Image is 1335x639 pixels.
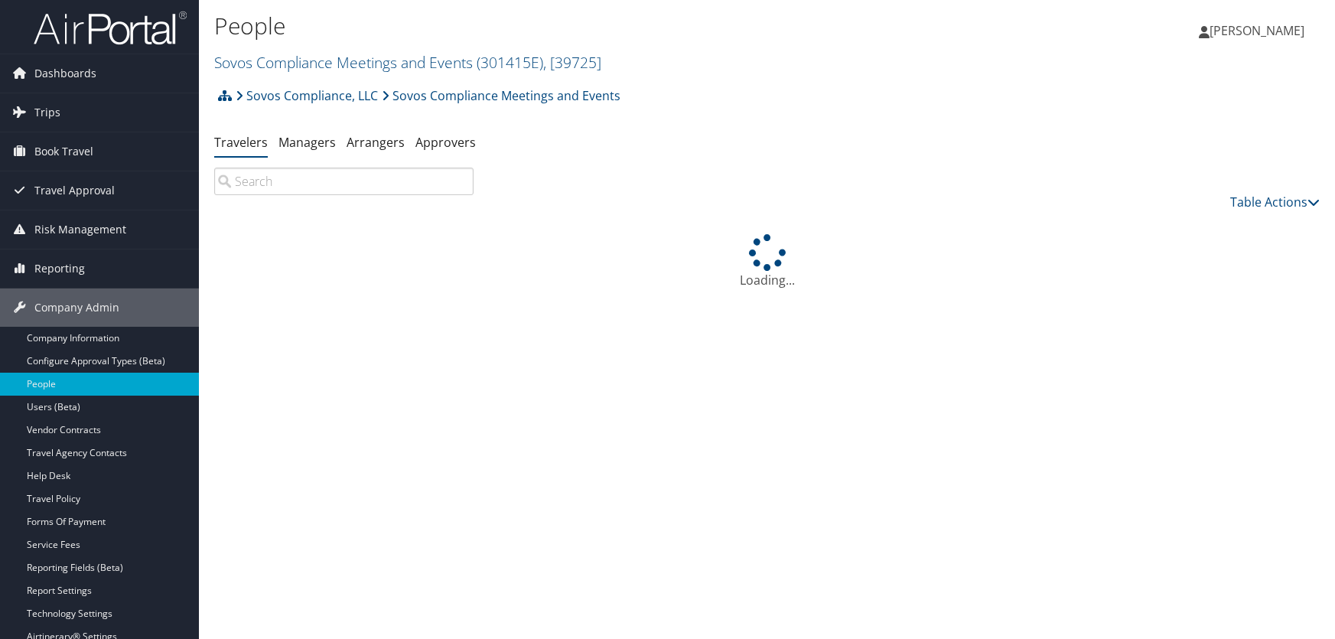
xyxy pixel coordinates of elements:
a: Sovos Compliance Meetings and Events [382,80,620,111]
a: Table Actions [1230,194,1320,210]
span: Risk Management [34,210,126,249]
span: Reporting [34,249,85,288]
a: Sovos Compliance, LLC [236,80,378,111]
a: Approvers [415,134,476,151]
a: Arrangers [347,134,405,151]
h1: People [214,10,951,42]
a: Travelers [214,134,268,151]
a: [PERSON_NAME] [1199,8,1320,54]
span: ( 301415E ) [477,52,543,73]
span: Book Travel [34,132,93,171]
img: airportal-logo.png [34,10,187,46]
a: Sovos Compliance Meetings and Events [214,52,601,73]
div: Loading... [214,234,1320,289]
span: Dashboards [34,54,96,93]
input: Search [214,168,474,195]
span: , [ 39725 ] [543,52,601,73]
span: Trips [34,93,60,132]
span: Company Admin [34,289,119,327]
span: [PERSON_NAME] [1210,22,1304,39]
a: Managers [278,134,336,151]
span: Travel Approval [34,171,115,210]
